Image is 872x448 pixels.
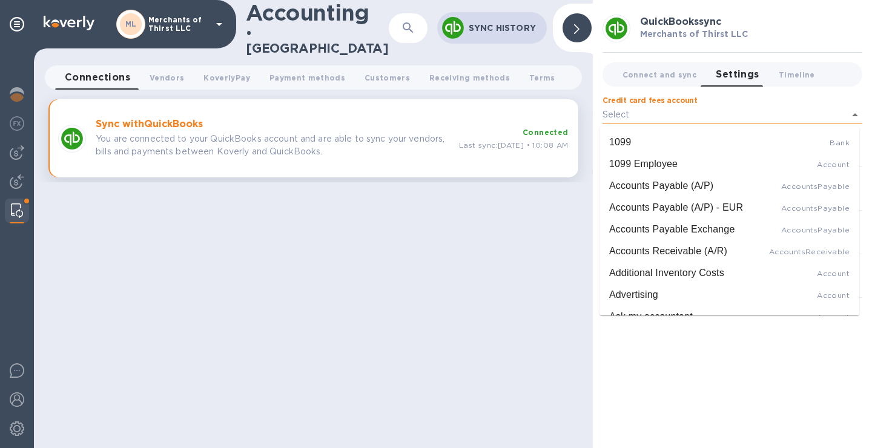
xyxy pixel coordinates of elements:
span: Account [817,160,850,169]
span: Payment methods [269,71,345,84]
span: AccountsPayable [781,182,850,191]
img: Foreign exchange [10,116,24,131]
div: Accounts Payable (A/P) - EUR [609,200,743,215]
img: Logo [44,16,94,30]
span: Bank [830,138,850,147]
span: AccountsPayable [781,225,850,234]
b: Connected [523,128,569,137]
span: Terms [529,71,555,84]
span: KoverlyPay [203,71,249,84]
b: QuickBooks sync [640,16,721,27]
div: Accounts Receivable (A/R) [609,244,727,259]
b: Sync with QuickBooks [96,118,203,130]
label: Credit card fees account [603,97,697,105]
span: AccountsReceivable [769,247,850,256]
p: You are connected to your QuickBooks account and are able to sync your vendors, bills and payment... [96,133,449,158]
div: Accounts Payable (A/P) [609,179,713,193]
span: Customers [365,71,410,84]
span: Account [817,291,850,300]
span: Last sync: [DATE] • 10:08 AM [459,140,569,150]
span: Receiving methods [429,71,510,84]
span: Vendors [150,71,184,84]
div: Pin categories [5,12,29,36]
span: Connections [65,69,130,86]
span: Account [817,269,850,278]
span: Timeline [779,68,815,81]
b: Merchants of Thirst LLC [640,29,748,39]
div: Additional Inventory Costs [609,266,724,280]
b: ML [125,19,137,28]
div: Advertising [609,288,658,302]
span: AccountsPayable [781,203,850,212]
div: 1099 [609,135,631,150]
div: Accounts Payable Exchange [609,222,735,237]
p: Sync History [469,22,537,34]
p: Merchants of Thirst LLC [148,16,209,33]
div: 1099 Employee [609,157,678,171]
input: Select [603,106,844,124]
button: Close [847,107,864,124]
h2: • [GEOGRAPHIC_DATA] [246,25,389,56]
span: Connect and sync [623,68,697,81]
div: Ask my accountant [609,309,693,324]
span: Account [817,312,850,321]
span: Settings [716,66,759,83]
